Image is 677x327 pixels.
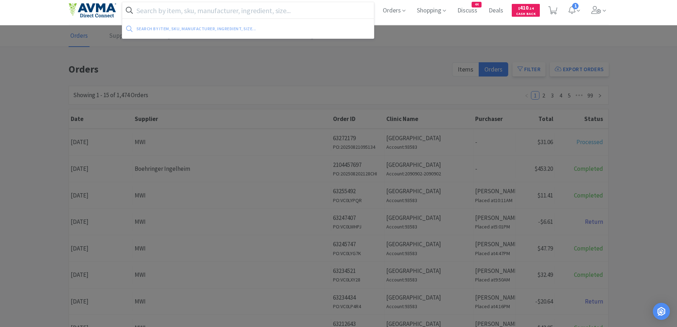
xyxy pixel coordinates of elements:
input: Search by item, sku, manufacturer, ingredient, size... [122,2,374,19]
div: Search by item, sku, manufacturer, ingredient, size... [136,23,313,34]
a: Discuss44 [455,7,480,14]
a: $410.14Cash Back [512,1,540,20]
span: 410 [518,4,534,11]
a: Deals [486,7,506,14]
span: . 14 [528,6,534,11]
span: 44 [472,2,481,7]
span: Cash Back [516,12,536,17]
div: Open Intercom Messenger [653,303,670,320]
span: 1 [572,3,579,9]
img: e4e33dab9f054f5782a47901c742baa9_102.png [69,3,116,18]
span: $ [518,6,520,11]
